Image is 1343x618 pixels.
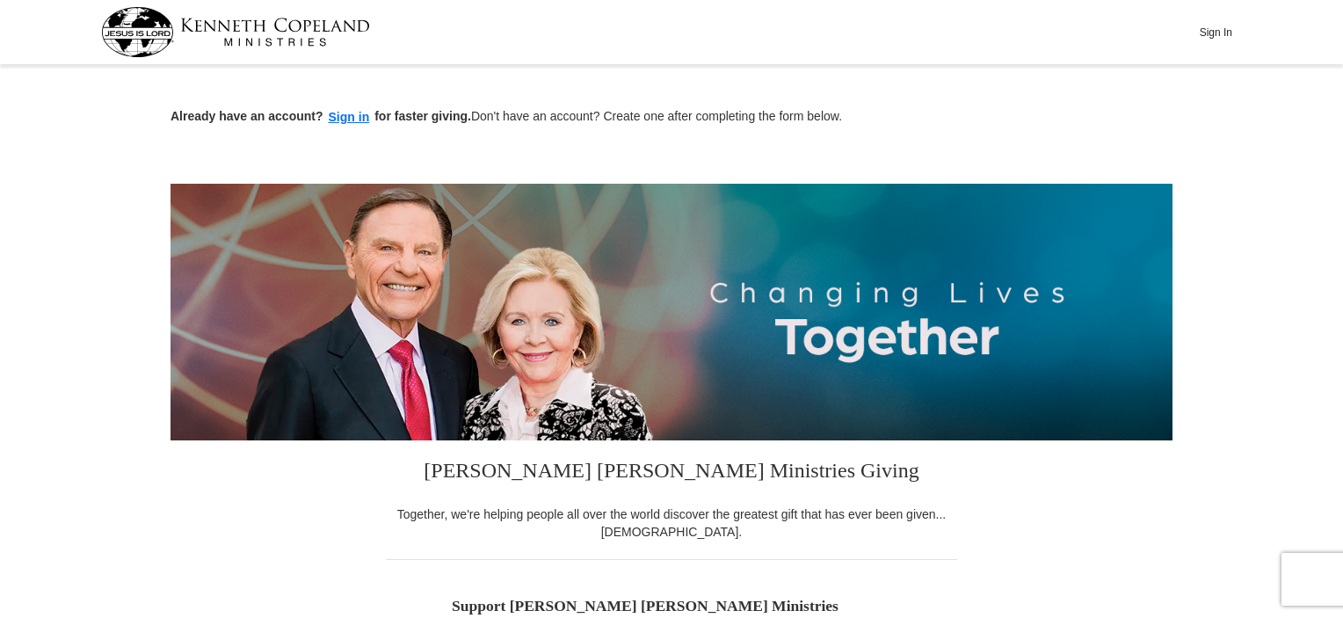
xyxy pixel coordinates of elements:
[386,505,957,541] div: Together, we're helping people all over the world discover the greatest gift that has ever been g...
[171,109,471,123] strong: Already have an account? for faster giving.
[323,107,375,127] button: Sign in
[101,7,370,57] img: kcm-header-logo.svg
[452,597,891,615] h5: Support [PERSON_NAME] [PERSON_NAME] Ministries
[386,440,957,505] h3: [PERSON_NAME] [PERSON_NAME] Ministries Giving
[171,107,1172,127] p: Don't have an account? Create one after completing the form below.
[1189,18,1242,46] button: Sign In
